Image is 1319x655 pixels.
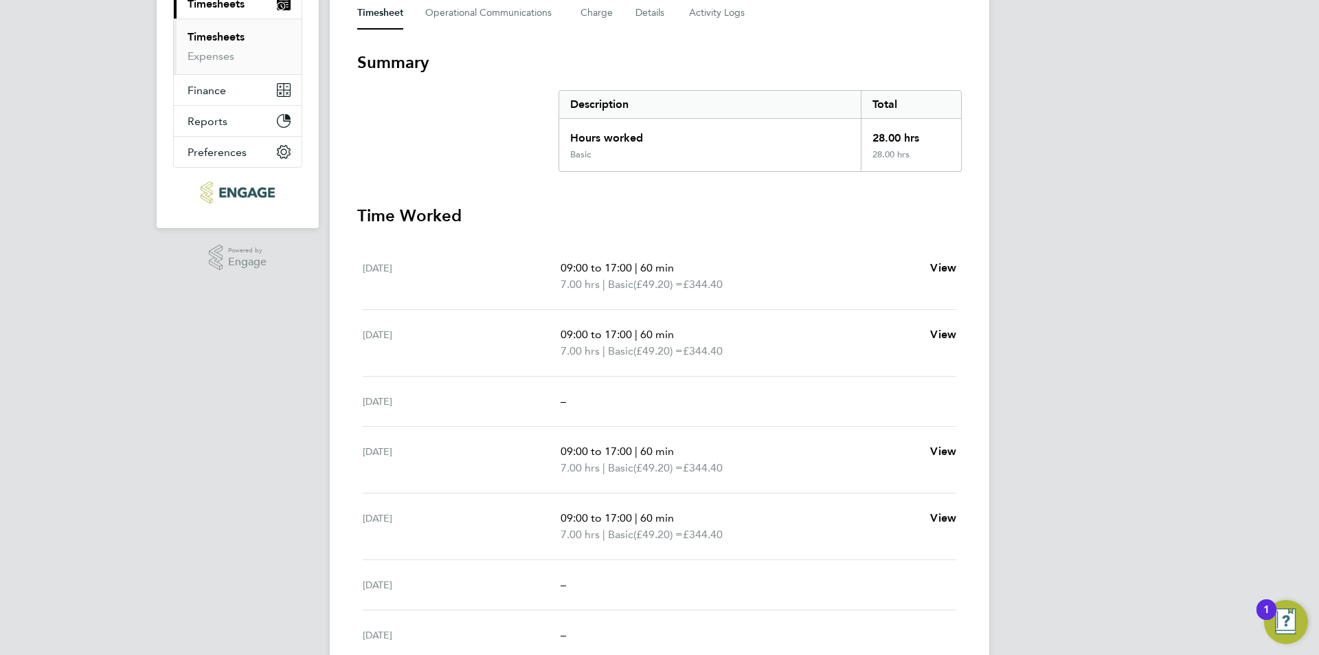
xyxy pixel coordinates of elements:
span: (£49.20) = [633,344,683,357]
span: View [930,261,956,274]
span: 7.00 hrs [561,461,600,474]
div: 28.00 hrs [861,149,961,171]
span: Basic [608,526,633,543]
a: Expenses [188,49,234,63]
span: 09:00 to 17:00 [561,511,632,524]
span: | [602,528,605,541]
span: Finance [188,84,226,97]
span: View [930,511,956,524]
span: 60 min [640,328,674,341]
span: 7.00 hrs [561,528,600,541]
div: Hours worked [559,119,861,149]
a: View [930,260,956,276]
span: Preferences [188,146,247,159]
span: | [635,261,638,274]
span: – [561,628,566,641]
div: [DATE] [363,577,561,593]
span: | [635,328,638,341]
span: Basic [608,460,633,476]
span: Engage [228,256,267,268]
div: [DATE] [363,627,561,643]
button: Reports [174,106,302,136]
div: Description [559,91,861,118]
span: – [561,578,566,591]
div: [DATE] [363,326,561,359]
span: | [602,278,605,291]
span: £344.40 [683,461,723,474]
img: ncclondon-logo-retina.png [201,181,274,203]
span: View [930,445,956,458]
span: (£49.20) = [633,461,683,474]
span: 7.00 hrs [561,344,600,357]
span: Basic [608,276,633,293]
span: (£49.20) = [633,528,683,541]
div: Total [861,91,961,118]
span: | [602,461,605,474]
span: 60 min [640,261,674,274]
h3: Time Worked [357,205,962,227]
span: 09:00 to 17:00 [561,328,632,341]
button: Open Resource Center, 1 new notification [1264,600,1308,644]
button: Preferences [174,137,302,167]
div: Timesheets [174,19,302,74]
span: | [635,511,638,524]
a: View [930,510,956,526]
span: Basic [608,343,633,359]
a: View [930,443,956,460]
button: Finance [174,75,302,105]
span: 09:00 to 17:00 [561,261,632,274]
a: Powered byEngage [209,245,267,271]
span: 09:00 to 17:00 [561,445,632,458]
span: £344.40 [683,278,723,291]
div: [DATE] [363,393,561,410]
span: 60 min [640,445,674,458]
span: £344.40 [683,344,723,357]
h3: Summary [357,52,962,74]
div: [DATE] [363,260,561,293]
a: Timesheets [188,30,245,43]
span: | [635,445,638,458]
span: Powered by [228,245,267,256]
span: £344.40 [683,528,723,541]
span: View [930,328,956,341]
div: Summary [559,90,962,172]
span: Reports [188,115,227,128]
div: 28.00 hrs [861,119,961,149]
span: 7.00 hrs [561,278,600,291]
span: 60 min [640,511,674,524]
div: [DATE] [363,510,561,543]
div: 1 [1263,610,1270,628]
div: Basic [570,149,591,160]
span: – [561,395,566,408]
span: | [602,344,605,357]
a: Go to home page [173,181,302,203]
a: View [930,326,956,343]
span: (£49.20) = [633,278,683,291]
div: [DATE] [363,443,561,476]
